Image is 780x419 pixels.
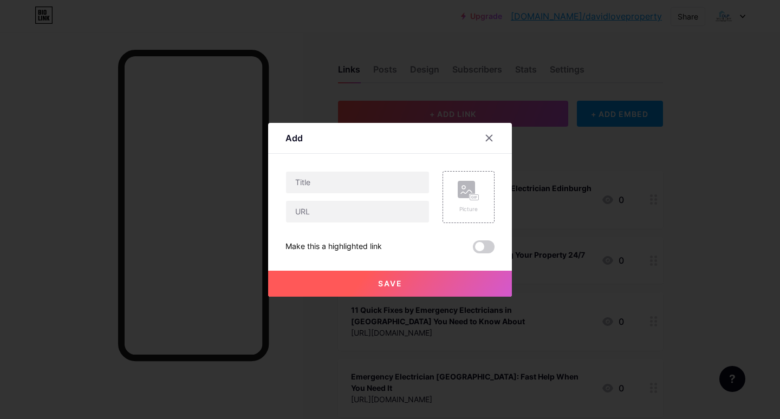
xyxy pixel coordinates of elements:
div: Add [285,132,303,145]
button: Save [268,271,512,297]
input: URL [286,201,429,222]
div: Picture [458,205,479,213]
input: Title [286,172,429,193]
div: Make this a highlighted link [285,240,382,253]
span: Save [378,279,402,288]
